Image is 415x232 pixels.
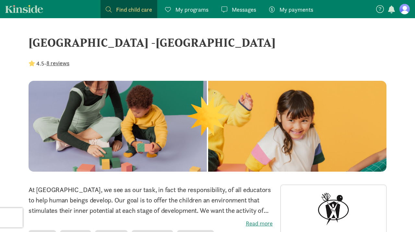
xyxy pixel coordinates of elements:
a: Kinside [5,5,43,13]
span: My payments [279,5,313,14]
label: Read more [29,220,273,227]
div: - [29,59,69,68]
button: 8 reviews [46,59,69,67]
span: Find child care [116,5,152,14]
strong: 4.5 [36,60,44,67]
span: My programs [175,5,208,14]
img: Provider logo [316,190,351,225]
p: At [GEOGRAPHIC_DATA], we see as our task, in fact the responsibility, of all educators to help hu... [29,185,273,216]
div: [GEOGRAPHIC_DATA] -[GEOGRAPHIC_DATA] [29,34,386,51]
span: Messages [232,5,256,14]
